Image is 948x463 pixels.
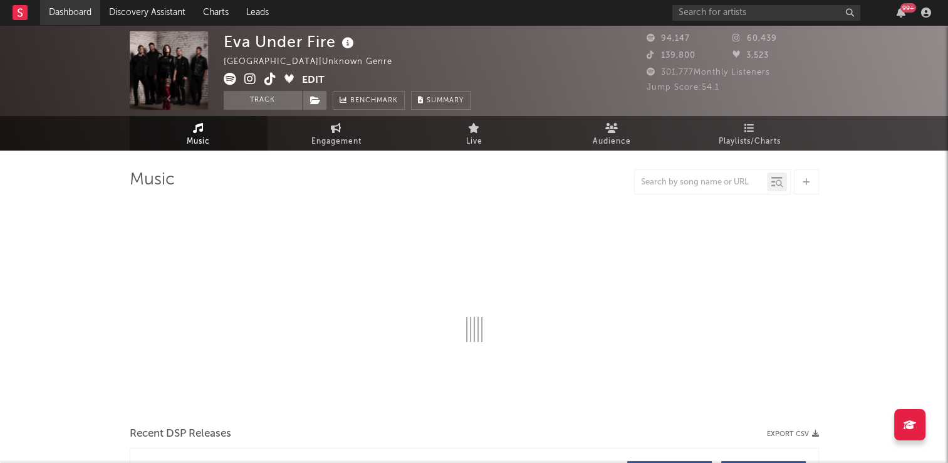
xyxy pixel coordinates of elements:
div: Eva Under Fire [224,31,357,52]
span: 139,800 [647,51,695,60]
button: Export CSV [767,430,819,438]
button: Track [224,91,302,110]
span: Audience [593,134,631,149]
span: Benchmark [350,93,398,109]
span: 94,147 [647,35,690,43]
span: 60,439 [732,35,777,43]
input: Search by song name or URL [635,178,767,188]
span: Recent DSP Releases [130,427,231,442]
span: Summary [427,97,464,104]
a: Live [405,116,543,151]
div: [GEOGRAPHIC_DATA] | Unknown Genre [224,55,407,70]
span: 301,777 Monthly Listeners [647,68,770,77]
span: Jump Score: 54.1 [647,83,719,92]
button: Summary [411,91,471,110]
div: 99 + [900,3,916,13]
span: 3,523 [732,51,769,60]
a: Audience [543,116,681,151]
span: Music [187,134,210,149]
span: Engagement [311,134,362,149]
a: Benchmark [333,91,405,110]
button: 99+ [897,8,905,18]
span: Playlists/Charts [719,134,781,149]
a: Playlists/Charts [681,116,819,151]
a: Music [130,116,268,151]
a: Engagement [268,116,405,151]
button: Edit [302,73,325,88]
input: Search for artists [672,5,860,21]
span: Live [466,134,482,149]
